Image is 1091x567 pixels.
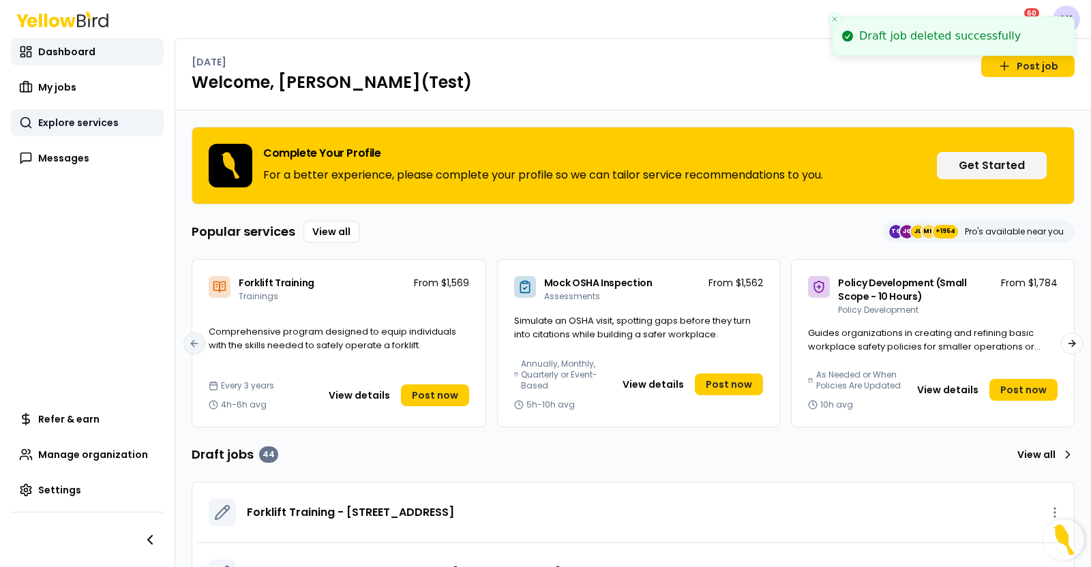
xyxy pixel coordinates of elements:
[38,80,76,94] span: My jobs
[816,369,903,391] span: As Needed or When Policies Are Updated
[936,225,955,239] span: +1954
[38,45,95,59] span: Dashboard
[1001,276,1058,290] p: From $1,784
[989,379,1058,401] a: Post now
[11,109,164,136] a: Explore services
[401,384,469,406] a: Post now
[239,276,314,290] span: Forklift Training
[414,276,469,290] p: From $1,569
[828,12,841,26] button: Close toast
[859,28,1021,44] div: Draft job deleted successfully
[38,116,119,129] span: Explore services
[526,399,575,410] span: 5h-10h avg
[981,55,1075,77] a: Post job
[11,476,164,504] a: Settings
[259,446,278,463] div: 44
[1012,444,1075,465] a: View all
[1043,519,1084,560] button: Open Resource Center
[38,483,81,497] span: Settings
[820,399,853,410] span: 10h avg
[1015,5,1042,33] button: 60
[922,225,936,239] span: MH
[221,399,267,410] span: 4h-6h avg
[221,380,274,391] span: Every 3 years
[614,373,692,395] button: View details
[38,412,100,426] span: Refer & earn
[1000,383,1047,397] span: Post now
[303,221,359,243] a: View all
[38,151,89,165] span: Messages
[209,325,456,352] span: Comprehensive program designed to equip individuals with the skills needed to safely operate a fo...
[900,225,914,239] span: JG
[11,38,164,65] a: Dashboard
[320,384,398,406] button: View details
[11,144,164,172] a: Messages
[192,72,1075,93] h1: Welcome, [PERSON_NAME](Test)
[544,276,653,290] span: Mock OSHA Inspection
[11,405,164,433] a: Refer & earn
[838,276,966,303] span: Policy Development (Small Scope - 10 Hours)
[247,504,454,521] a: Forklift Training - [STREET_ADDRESS]
[808,326,1041,366] span: Guides organizations in creating and refining basic workplace safety policies for smaller operati...
[1053,5,1080,33] span: LK
[937,152,1047,179] button: Get Started
[263,167,823,183] p: For a better experience, please complete your profile so we can tailor service recommendations to...
[695,373,763,395] a: Post now
[838,304,918,316] span: Policy Development
[11,74,164,101] a: My jobs
[192,127,1075,204] div: Complete Your ProfileFor a better experience, please complete your profile so we can tailor servi...
[192,445,278,464] h3: Draft jobs
[239,290,278,302] span: Trainings
[263,148,823,159] h3: Complete Your Profile
[192,222,295,241] h3: Popular services
[911,225,925,239] span: JL
[889,225,903,239] span: TC
[909,379,987,401] button: View details
[706,378,752,391] span: Post now
[708,276,763,290] p: From $1,562
[192,55,226,69] p: [DATE]
[514,314,751,341] span: Simulate an OSHA visit, spotting gaps before they turn into citations while building a safer work...
[965,226,1064,237] p: Pro's available near you
[412,388,458,402] span: Post now
[38,448,148,461] span: Manage organization
[521,358,609,391] span: Annually, Monthly, Quarterly or Event-Based
[11,441,164,468] a: Manage organization
[544,290,600,302] span: Assessments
